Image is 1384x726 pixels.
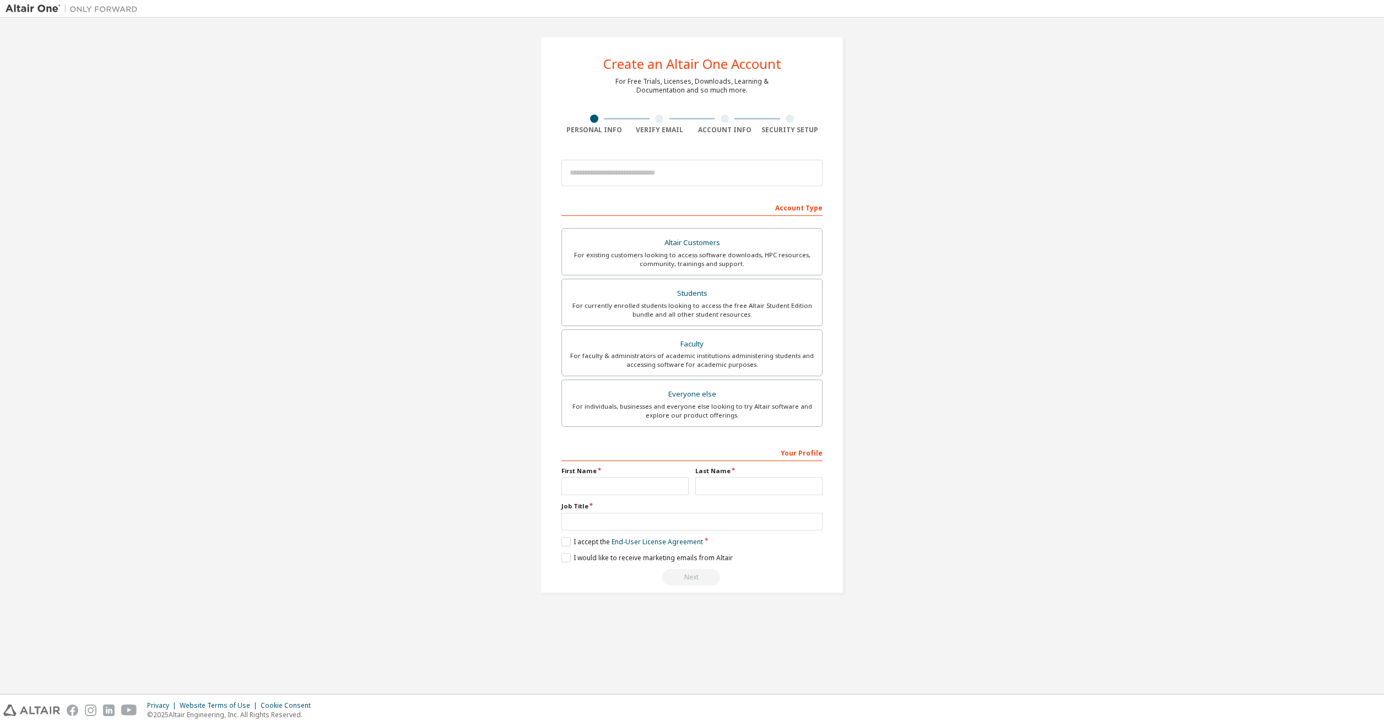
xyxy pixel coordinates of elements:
div: For currently enrolled students looking to access the free Altair Student Edition bundle and all ... [569,301,815,319]
div: Verify Email [627,126,693,134]
div: Website Terms of Use [180,701,261,710]
div: For faculty & administrators of academic institutions administering students and accessing softwa... [569,351,815,369]
label: I would like to receive marketing emails from Altair [561,553,733,562]
div: Everyone else [569,387,815,402]
div: Personal Info [561,126,627,134]
div: For existing customers looking to access software downloads, HPC resources, community, trainings ... [569,251,815,268]
a: End-User License Agreement [612,537,703,546]
label: Last Name [695,467,823,475]
div: Faculty [569,337,815,352]
img: linkedin.svg [103,705,115,716]
div: Account Info [692,126,758,134]
img: instagram.svg [85,705,96,716]
label: Job Title [561,502,823,511]
div: Read and acccept EULA to continue [561,569,823,586]
p: © 2025 Altair Engineering, Inc. All Rights Reserved. [147,710,317,719]
div: Security Setup [758,126,823,134]
div: For Free Trials, Licenses, Downloads, Learning & Documentation and so much more. [615,77,769,95]
label: First Name [561,467,689,475]
img: Altair One [6,3,143,14]
div: Account Type [561,198,823,216]
div: Altair Customers [569,235,815,251]
img: facebook.svg [67,705,78,716]
img: altair_logo.svg [3,705,60,716]
div: Create an Altair One Account [603,57,781,71]
div: Cookie Consent [261,701,317,710]
label: I accept the [561,537,703,546]
div: Students [569,286,815,301]
div: Privacy [147,701,180,710]
img: youtube.svg [121,705,137,716]
div: Your Profile [561,443,823,461]
div: For individuals, businesses and everyone else looking to try Altair software and explore our prod... [569,402,815,420]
